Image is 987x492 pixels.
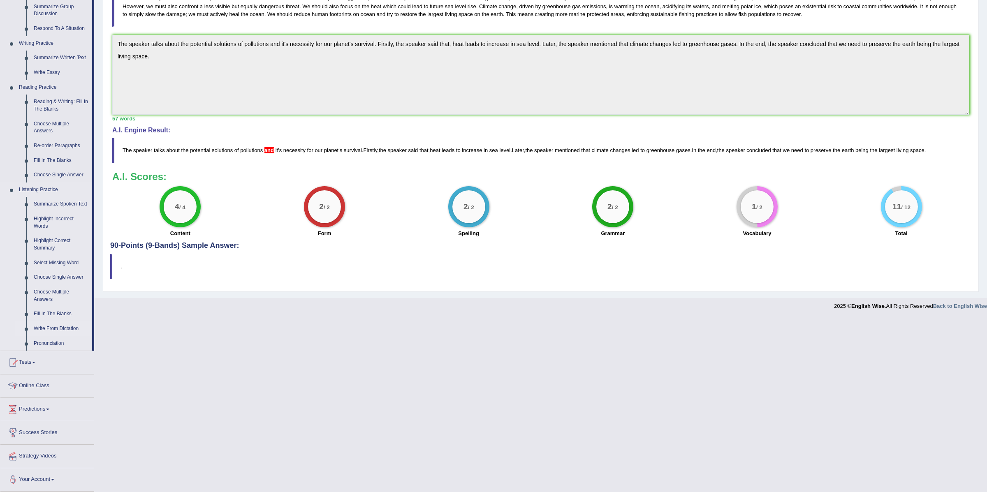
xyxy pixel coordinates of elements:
[897,147,909,153] span: living
[892,202,901,211] big: 11
[364,147,378,153] span: Firstly
[30,65,92,80] a: Write Essay
[707,147,716,153] span: end
[123,147,132,153] span: The
[534,147,553,153] span: speaker
[324,204,330,210] small: / 2
[30,197,92,212] a: Summarize Spoken Text
[834,298,987,310] div: 2025 © All Rights Reserved
[112,171,167,182] b: A.I. Scores:
[30,117,92,139] a: Choose Multiple Answers
[484,147,488,153] span: in
[833,147,840,153] span: the
[234,147,239,153] span: of
[0,445,94,465] a: Strategy Videos
[30,270,92,285] a: Choose Single Answer
[610,147,630,153] span: changes
[910,147,924,153] span: space
[752,202,756,211] big: 1
[30,139,92,153] a: Re-order Paragraphs
[30,307,92,321] a: Fill In The Blanks
[0,468,94,489] a: Your Account
[468,204,474,210] small: / 2
[175,202,179,211] big: 4
[419,147,429,153] span: that
[133,147,152,153] span: speaker
[743,229,771,237] label: Vocabulary
[166,147,180,153] span: about
[154,147,165,153] span: talks
[632,147,639,153] span: led
[612,204,618,210] small: / 2
[15,36,92,51] a: Writing Practice
[240,147,263,153] span: pollutions
[692,147,696,153] span: In
[112,127,969,134] h4: A.I. Engine Result:
[170,229,190,237] label: Content
[456,147,461,153] span: to
[307,147,313,153] span: for
[263,147,264,153] span: Use a comma before ‘and’ if it connects two independent clauses (unless they are closely connecte...
[895,229,908,237] label: Total
[318,229,331,237] label: Form
[855,147,869,153] span: being
[901,204,911,210] small: / 12
[842,147,854,153] span: earth
[264,147,274,153] span: Use a comma before ‘and’ if it connects two independent clauses (unless they are closely connecte...
[112,138,969,163] blockquote: ' ' . , , . , . , .
[933,303,987,309] a: Back to English Wise
[179,204,185,210] small: / 4
[110,254,971,279] blockquote: .
[717,147,725,153] span: the
[0,351,94,372] a: Tests
[30,336,92,351] a: Pronunciation
[30,212,92,233] a: Highlight Incorrect Words
[499,147,510,153] span: level
[783,147,790,153] span: we
[698,147,705,153] span: the
[0,421,94,442] a: Success Stories
[870,147,877,153] span: the
[0,374,94,395] a: Online Class
[283,147,306,153] span: necessity
[388,147,407,153] span: speaker
[489,147,498,153] span: sea
[190,147,210,153] span: potential
[30,95,92,116] a: Reading & Writing: Fill In The Blanks
[276,147,278,153] span: it
[525,147,533,153] span: the
[212,147,233,153] span: solutions
[430,147,440,153] span: heat
[30,233,92,255] a: Highlight Correct Summary
[555,147,580,153] span: mentioned
[601,229,625,237] label: Grammar
[30,321,92,336] a: Write From Dictation
[0,398,94,418] a: Predictions
[319,202,324,211] big: 2
[804,147,809,153] span: to
[676,147,690,153] span: gases
[340,147,343,153] span: s
[607,202,612,211] big: 2
[112,115,969,122] div: 57 words
[30,51,92,65] a: Summarize Written Text
[746,147,771,153] span: concluded
[646,147,675,153] span: greenhouse
[640,147,645,153] span: to
[324,147,338,153] span: planet
[30,285,92,307] a: Choose Multiple Answers
[442,147,454,153] span: leads
[344,147,362,153] span: survival
[458,229,479,237] label: Spelling
[15,182,92,197] a: Listening Practice
[463,202,468,211] big: 2
[811,147,832,153] span: preserve
[512,147,524,153] span: Later
[379,147,386,153] span: the
[592,147,609,153] span: climate
[756,204,762,210] small: / 2
[315,147,322,153] span: our
[851,303,886,309] strong: English Wise.
[879,147,895,153] span: largest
